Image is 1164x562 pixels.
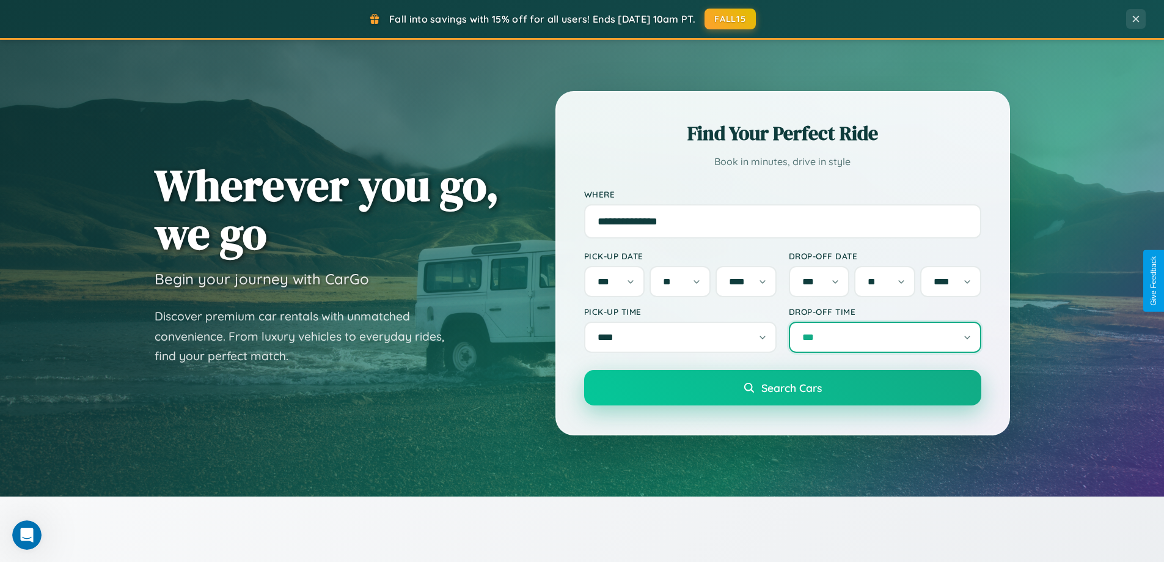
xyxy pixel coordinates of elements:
h3: Begin your journey with CarGo [155,270,369,288]
label: Pick-up Time [584,306,777,317]
label: Pick-up Date [584,251,777,261]
h2: Find Your Perfect Ride [584,120,981,147]
button: FALL15 [705,9,756,29]
div: Give Feedback [1149,256,1158,306]
span: Fall into savings with 15% off for all users! Ends [DATE] 10am PT. [389,13,695,25]
iframe: Intercom live chat [12,520,42,550]
p: Discover premium car rentals with unmatched convenience. From luxury vehicles to everyday rides, ... [155,306,460,366]
label: Drop-off Time [789,306,981,317]
label: Drop-off Date [789,251,981,261]
label: Where [584,189,981,199]
h1: Wherever you go, we go [155,161,499,257]
p: Book in minutes, drive in style [584,153,981,171]
button: Search Cars [584,370,981,405]
span: Search Cars [761,381,822,394]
